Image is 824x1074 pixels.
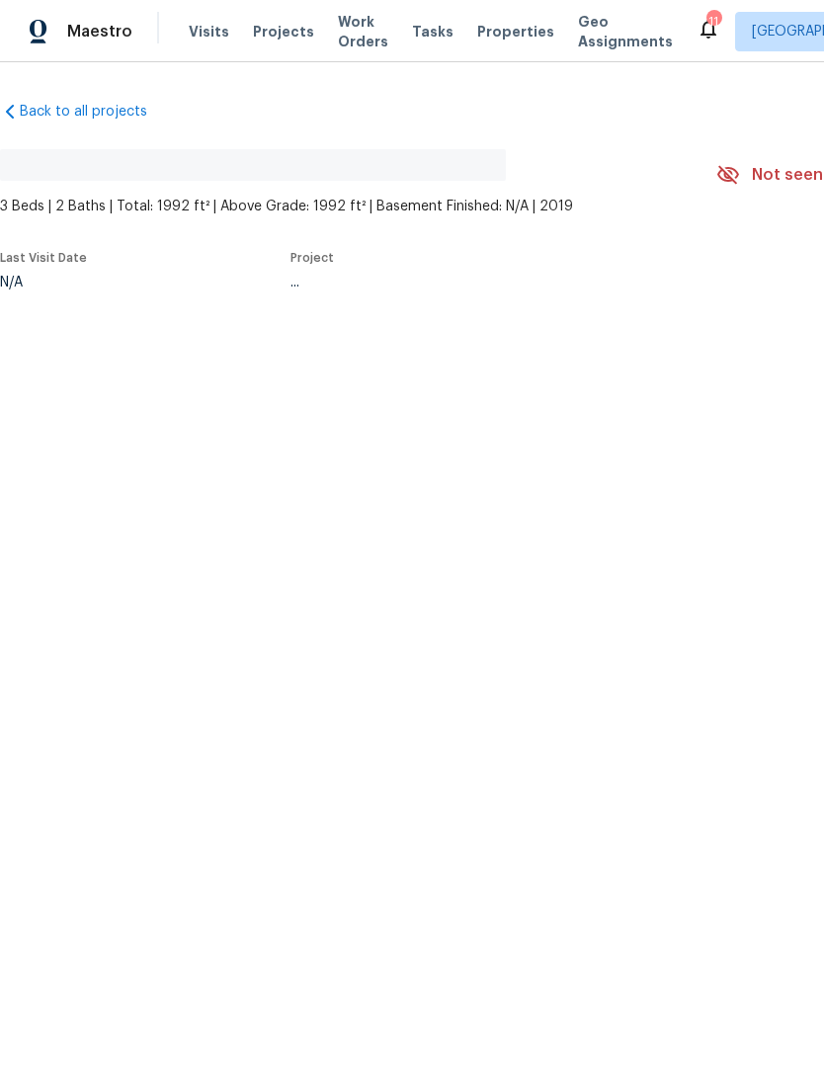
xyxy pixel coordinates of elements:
span: Projects [253,22,314,41]
span: Tasks [412,25,453,39]
span: Visits [189,22,229,41]
span: Maestro [67,22,132,41]
span: Project [290,252,334,264]
div: ... [290,276,670,289]
span: Geo Assignments [578,12,673,51]
div: 11 [706,12,720,32]
span: Properties [477,22,554,41]
span: Work Orders [338,12,388,51]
